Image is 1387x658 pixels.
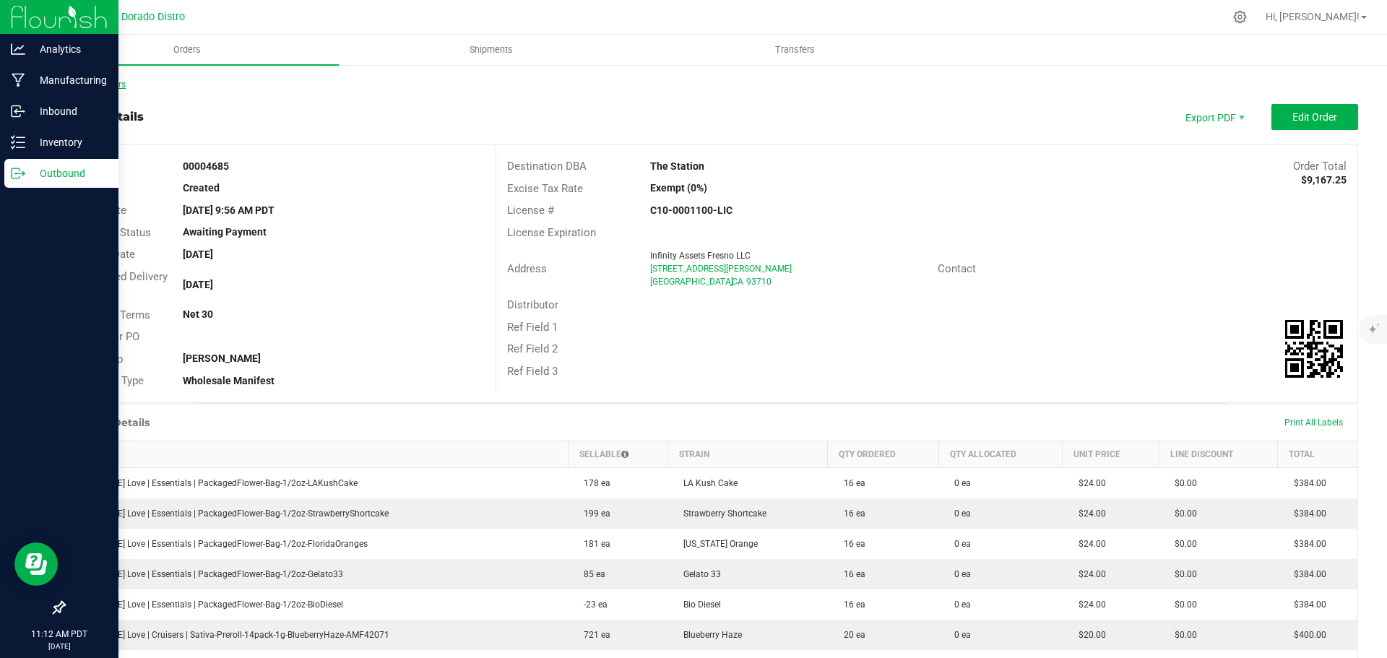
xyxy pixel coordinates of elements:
span: 16 ea [837,539,865,549]
span: 16 ea [837,599,865,610]
iframe: Resource center [14,542,58,586]
span: 0 ea [947,508,971,519]
span: $0.00 [1167,508,1197,519]
strong: Net 30 [183,308,213,320]
span: $0.00 [1167,569,1197,579]
span: 178 ea [576,478,610,488]
span: Orders [154,43,220,56]
span: Gelato 33 [676,569,721,579]
span: Blueberry Haze [676,630,742,640]
span: 16 ea [837,508,865,519]
span: License Expiration [507,226,596,239]
strong: Awaiting Payment [183,226,267,238]
span: 0 ea [947,478,971,488]
span: , [730,277,732,287]
button: Edit Order [1271,104,1358,130]
span: El Dorado Distro [110,11,185,23]
img: Scan me! [1285,320,1343,378]
span: Contact [938,262,976,275]
span: 16 ea [837,569,865,579]
strong: Wholesale Manifest [183,375,275,386]
span: [US_STATE] Love | Essentials | PackagedFlower-Bag-1/2oz-FloridaOranges [74,539,368,549]
span: 0 ea [947,569,971,579]
strong: Exempt (0%) [650,182,707,194]
strong: $9,167.25 [1301,174,1347,186]
span: Ref Field 1 [507,321,558,334]
th: Item [65,441,569,467]
qrcode: 00004685 [1285,320,1343,378]
p: 11:12 AM PDT [7,628,112,641]
inline-svg: Inventory [11,135,25,150]
span: $384.00 [1287,599,1326,610]
th: Unit Price [1063,441,1159,467]
span: Bio Diesel [676,599,721,610]
span: 0 ea [947,599,971,610]
span: Order Total [1293,160,1347,173]
p: Outbound [25,165,112,182]
span: -23 ea [576,599,608,610]
span: $400.00 [1287,630,1326,640]
th: Sellable [568,441,667,467]
span: $384.00 [1287,569,1326,579]
a: Shipments [339,35,643,65]
strong: [DATE] [183,279,213,290]
li: Export PDF [1170,104,1257,130]
th: Total [1278,441,1357,467]
span: $384.00 [1287,539,1326,549]
span: Infinity Assets Fresno LLC [650,251,751,261]
span: $24.00 [1071,478,1106,488]
p: Inbound [25,103,112,120]
span: Edit Order [1292,111,1337,123]
span: Transfers [756,43,834,56]
th: Qty Ordered [828,441,938,467]
span: 181 ea [576,539,610,549]
span: [US_STATE] Love | Essentials | PackagedFlower-Bag-1/2oz-LAKushCake [74,478,358,488]
span: $20.00 [1071,630,1106,640]
span: 0 ea [947,539,971,549]
span: LA Kush Cake [676,478,738,488]
span: License # [507,204,554,217]
span: $384.00 [1287,508,1326,519]
span: 0 ea [947,630,971,640]
span: $0.00 [1167,599,1197,610]
span: $24.00 [1071,569,1106,579]
p: Inventory [25,134,112,151]
strong: 00004685 [183,160,229,172]
th: Line Discount [1159,441,1277,467]
span: Print All Labels [1284,417,1343,428]
th: Qty Allocated [938,441,1062,467]
span: Ref Field 2 [507,342,558,355]
span: [US_STATE] Love | Essentials | PackagedFlower-Bag-1/2oz-BioDiesel [74,599,343,610]
span: $24.00 [1071,599,1106,610]
strong: [PERSON_NAME] [183,352,261,364]
span: $24.00 [1071,508,1106,519]
span: 85 ea [576,569,605,579]
strong: C10-0001100-LIC [650,204,733,216]
strong: The Station [650,160,704,172]
span: 16 ea [837,478,865,488]
p: [DATE] [7,641,112,651]
span: Distributor [507,298,558,311]
span: Shipments [450,43,532,56]
span: $0.00 [1167,478,1197,488]
strong: Created [183,182,220,194]
span: [US_STATE] Love | Cruisers | Sativa-Preroll-14pack-1g-BlueberryHaze-AMF42071 [74,630,389,640]
inline-svg: Analytics [11,42,25,56]
span: $0.00 [1167,630,1197,640]
inline-svg: Manufacturing [11,73,25,87]
span: Ref Field 3 [507,365,558,378]
strong: [DATE] [183,248,213,260]
span: 93710 [746,277,772,287]
div: Manage settings [1231,10,1249,24]
span: Requested Delivery Date [75,270,168,300]
span: [US_STATE] Love | Essentials | PackagedFlower-Bag-1/2oz-Gelato33 [74,569,343,579]
p: Analytics [25,40,112,58]
span: Destination DBA [507,160,587,173]
span: Excise Tax Rate [507,182,583,195]
span: $384.00 [1287,478,1326,488]
span: 199 ea [576,508,610,519]
span: [US_STATE] Love | Essentials | PackagedFlower-Bag-1/2oz-StrawberryShortcake [74,508,389,519]
inline-svg: Outbound [11,166,25,181]
a: Transfers [643,35,947,65]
